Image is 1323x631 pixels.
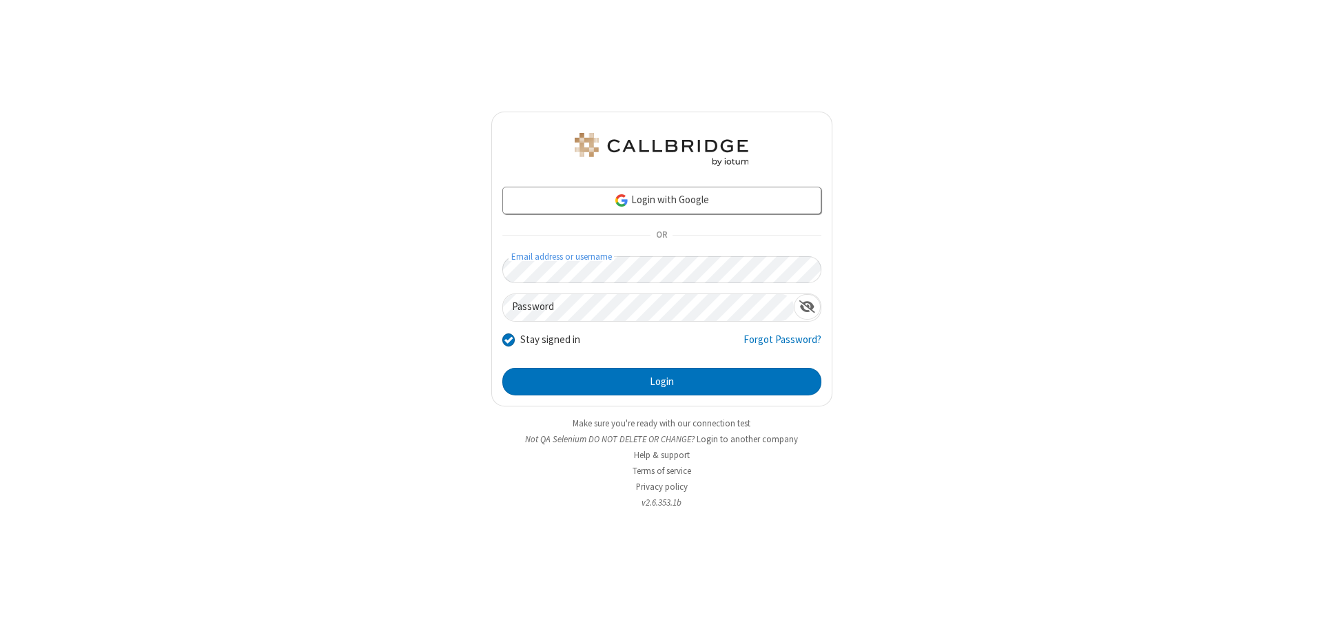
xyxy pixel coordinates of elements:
input: Email address or username [502,256,821,283]
li: Not QA Selenium DO NOT DELETE OR CHANGE? [491,433,832,446]
a: Forgot Password? [743,332,821,358]
a: Privacy policy [636,481,688,493]
a: Terms of service [633,465,691,477]
img: QA Selenium DO NOT DELETE OR CHANGE [572,133,751,166]
span: OR [650,226,673,245]
a: Login with Google [502,187,821,214]
label: Stay signed in [520,332,580,348]
input: Password [503,294,794,321]
button: Login to another company [697,433,798,446]
li: v2.6.353.1b [491,496,832,509]
a: Help & support [634,449,690,461]
a: Make sure you're ready with our connection test [573,417,750,429]
div: Show password [794,294,821,320]
img: google-icon.png [614,193,629,208]
button: Login [502,368,821,395]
